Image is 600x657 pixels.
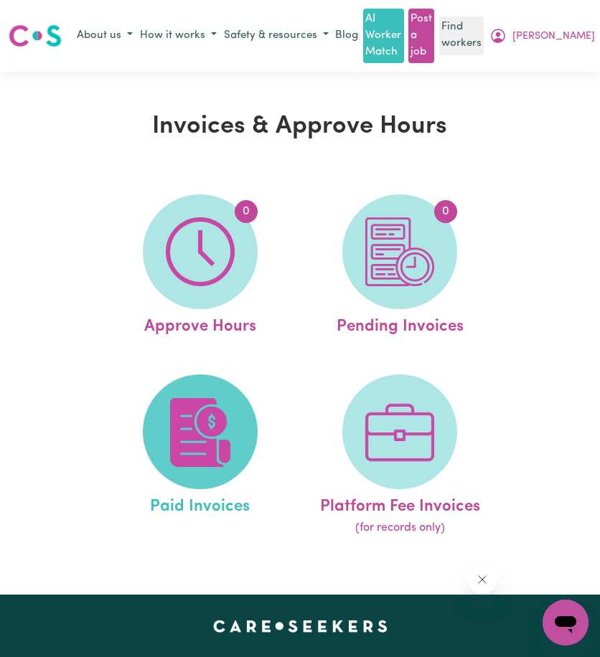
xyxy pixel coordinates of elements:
span: (for records only) [355,519,445,537]
iframe: Button to launch messaging window [543,600,589,646]
a: AI Worker Match [363,9,403,63]
a: Approve Hours [104,194,296,339]
span: Approve Hours [144,309,256,339]
span: Platform Fee Invoices [320,489,480,519]
a: Find workers [439,16,484,55]
span: Need any help? [9,10,87,22]
span: Pending Invoices [337,309,464,339]
button: My Account [486,24,599,48]
a: Platform Fee Invoices(for records only) [304,374,496,537]
a: Careseekers logo [9,19,62,52]
a: Careseekers home page [213,620,388,632]
span: 0 [434,200,457,223]
button: Safety & resources [220,24,332,48]
a: Post a job [408,9,434,63]
h1: Invoices & Approve Hours [59,112,542,141]
iframe: Close message [468,565,497,594]
a: Blog [332,25,361,47]
button: About us [73,24,136,48]
button: How it works [136,24,220,48]
span: 0 [235,200,258,223]
img: Careseekers logo [9,23,62,49]
a: Pending Invoices [304,194,496,339]
a: Paid Invoices [104,374,296,537]
span: [PERSON_NAME] [512,29,595,44]
span: Paid Invoices [150,489,250,519]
